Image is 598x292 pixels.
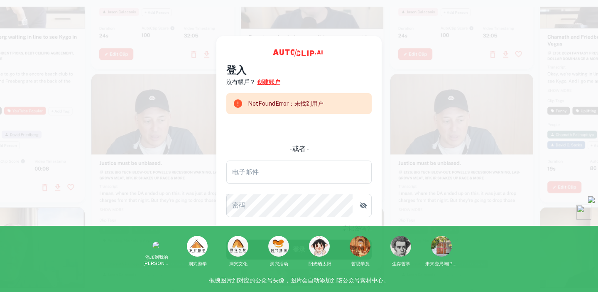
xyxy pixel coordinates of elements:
[226,79,255,85] font: 沒有帳戶？
[248,100,324,107] font: NotFoundError：未找到用户
[289,145,309,153] font: - 或者 -
[226,64,246,76] font: 登入
[222,120,376,138] iframe: “使用Google账号登录”按钮
[343,225,372,232] font: 忘记密码？
[343,224,372,233] a: 忘记密码？
[257,77,280,87] a: 创建账户
[257,79,280,85] font: 创建账户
